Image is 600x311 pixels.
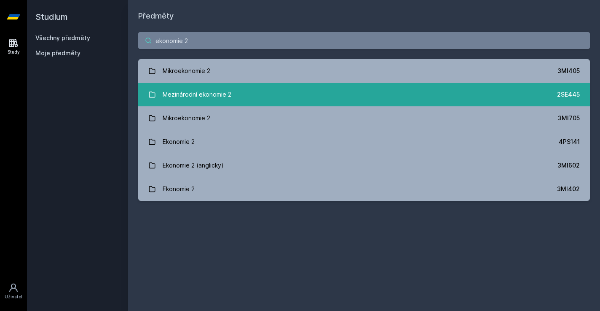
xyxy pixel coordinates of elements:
[35,34,90,41] a: Všechny předměty
[557,161,580,170] div: 3MI602
[138,83,590,106] a: Mezinárodní ekonomie 2 2SE445
[8,49,20,55] div: Study
[2,279,25,304] a: Uživatel
[163,157,224,174] div: Ekonomie 2 (anglicky)
[138,130,590,154] a: Ekonomie 2 4PS141
[557,67,580,75] div: 3MI405
[163,86,231,103] div: Mezinárodní ekonomie 2
[138,106,590,130] a: Mikroekonomie 2 3MI705
[163,133,195,150] div: Ekonomie 2
[138,59,590,83] a: Mikroekonomie 2 3MI405
[558,114,580,122] div: 3MI705
[163,62,210,79] div: Mikroekonomie 2
[138,177,590,201] a: Ekonomie 2 3MI402
[138,154,590,177] a: Ekonomie 2 (anglicky) 3MI602
[163,181,195,197] div: Ekonomie 2
[138,32,590,49] input: Název nebo ident předmětu…
[559,138,580,146] div: 4PS141
[557,90,580,99] div: 2SE445
[5,294,22,300] div: Uživatel
[35,49,80,57] span: Moje předměty
[163,110,210,127] div: Mikroekonomie 2
[138,10,590,22] h1: Předměty
[557,185,580,193] div: 3MI402
[2,34,25,59] a: Study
